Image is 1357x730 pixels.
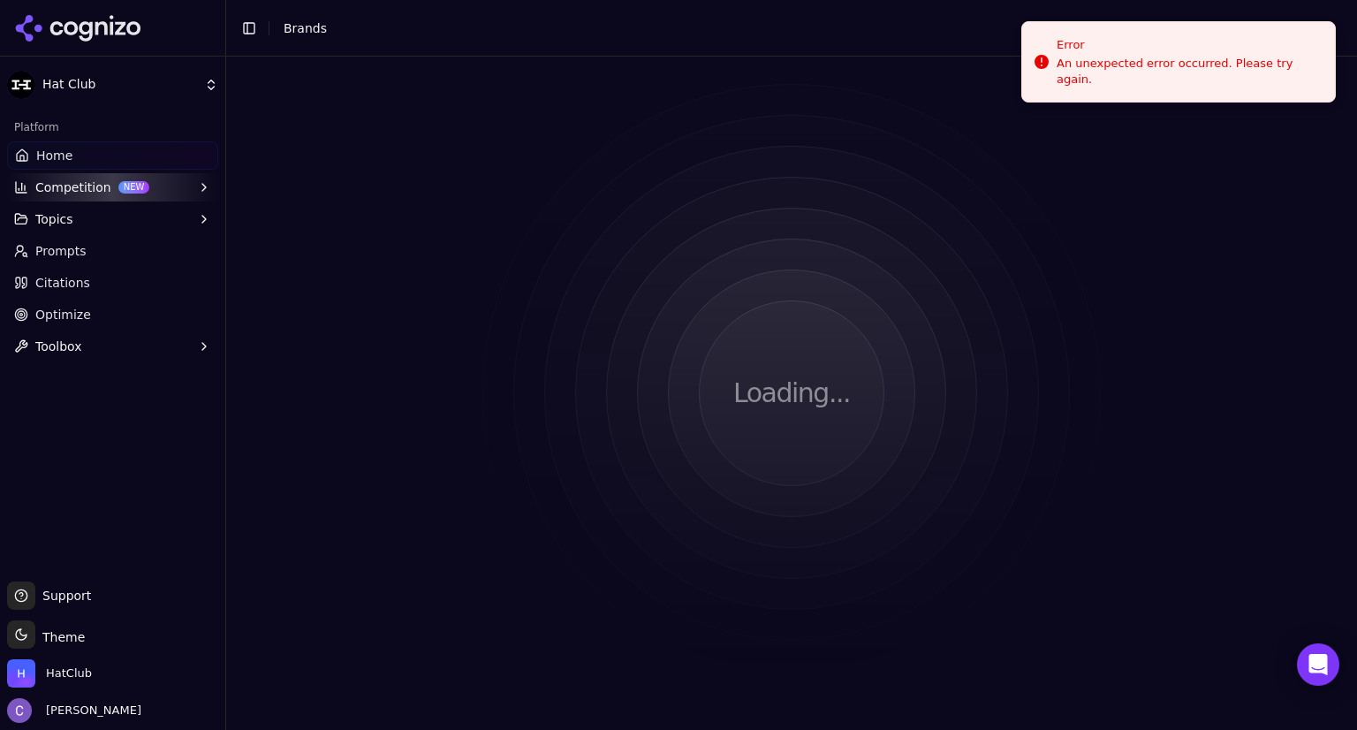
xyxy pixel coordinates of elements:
a: Citations [7,269,218,297]
button: Topics [7,205,218,233]
span: HatClub [46,665,92,681]
div: An unexpected error occurred. Please try again. [1057,56,1321,87]
span: Brands [284,21,327,35]
span: Citations [35,274,90,292]
a: Prompts [7,237,218,265]
span: Home [36,147,72,164]
a: Home [7,141,218,170]
div: Open Intercom Messenger [1297,643,1339,686]
button: CompetitionNEW [7,173,218,202]
img: Hat Club [7,71,35,99]
button: Open user button [7,698,141,723]
button: Open organization switcher [7,659,92,688]
div: Error [1057,36,1321,54]
span: Prompts [35,242,87,260]
a: Optimize [7,300,218,329]
img: HatClub [7,659,35,688]
span: Support [35,587,91,605]
span: [PERSON_NAME] [39,703,141,719]
span: Topics [35,210,73,228]
p: Loading... [733,377,850,409]
nav: breadcrumb [284,19,327,37]
span: Competition [35,179,111,196]
span: Toolbox [35,338,82,355]
span: NEW [118,181,150,194]
div: Platform [7,113,218,141]
img: Chris Hayes [7,698,32,723]
span: Theme [35,630,85,644]
button: Toolbox [7,332,218,361]
span: Optimize [35,306,91,323]
span: Hat Club [42,77,197,93]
